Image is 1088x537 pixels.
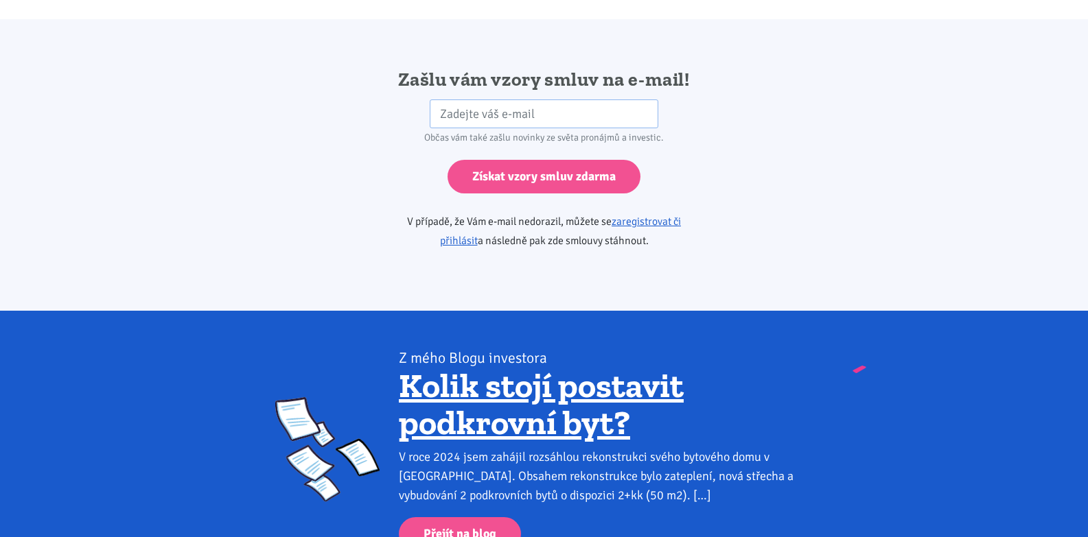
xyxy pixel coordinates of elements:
div: Občas vám také zašlu novinky ze světa pronájmů a investic. [368,128,720,147]
a: Kolik stojí postavit podkrovní byt? [399,365,684,443]
div: V roce 2024 jsem zahájil rozsáhlou rekonstrukci svého bytového domu v [GEOGRAPHIC_DATA]. Obsahem ... [399,447,813,505]
input: Zadejte váš e-mail [430,99,658,129]
h2: Zašlu vám vzory smluv na e-mail! [368,67,720,92]
input: Získat vzory smluv zdarma [448,160,640,193]
p: V případě, že Vám e-mail nedorazil, můžete se a následně pak zde smlouvy stáhnout. [368,212,720,250]
div: Z mého Blogu investora [399,348,813,368]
